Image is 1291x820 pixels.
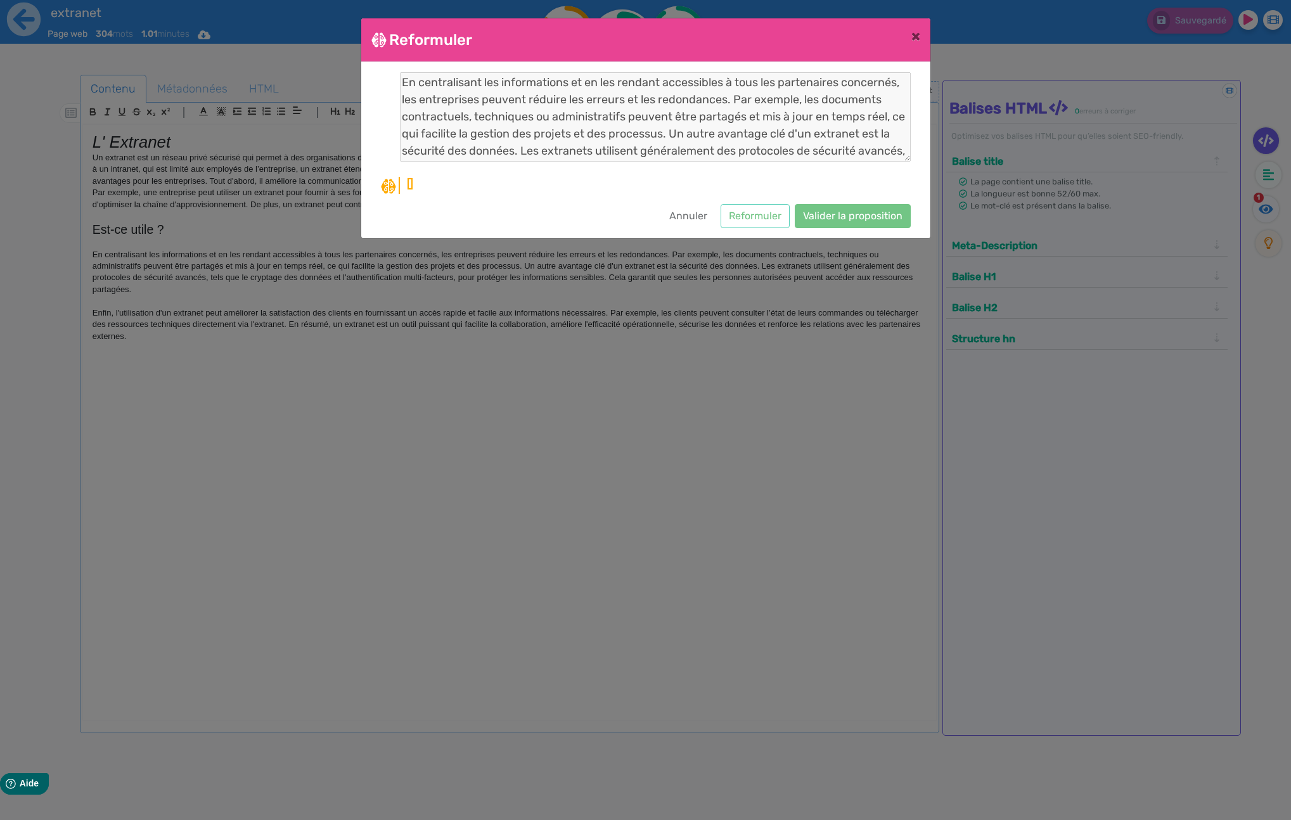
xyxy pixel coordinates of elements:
button: Annuler [661,204,716,228]
span: × [911,27,920,45]
button: Valider la proposition [795,204,911,228]
h4: Reformuler [371,29,472,51]
span: Aide [65,10,84,20]
button: Close [901,18,930,54]
button: Reformuler [721,204,790,228]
